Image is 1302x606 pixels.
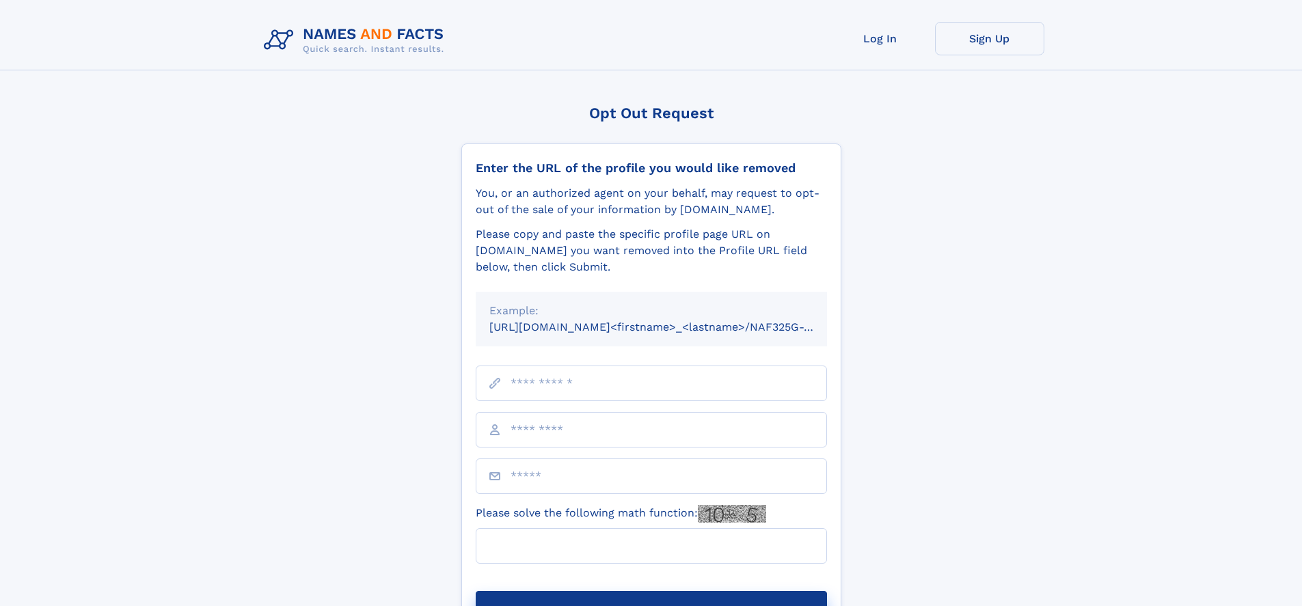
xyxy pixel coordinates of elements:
[476,505,766,523] label: Please solve the following math function:
[461,105,841,122] div: Opt Out Request
[476,161,827,176] div: Enter the URL of the profile you would like removed
[489,303,813,319] div: Example:
[476,226,827,275] div: Please copy and paste the specific profile page URL on [DOMAIN_NAME] you want removed into the Pr...
[258,22,455,59] img: Logo Names and Facts
[826,22,935,55] a: Log In
[489,320,853,333] small: [URL][DOMAIN_NAME]<firstname>_<lastname>/NAF325G-xxxxxxxx
[935,22,1044,55] a: Sign Up
[476,185,827,218] div: You, or an authorized agent on your behalf, may request to opt-out of the sale of your informatio...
